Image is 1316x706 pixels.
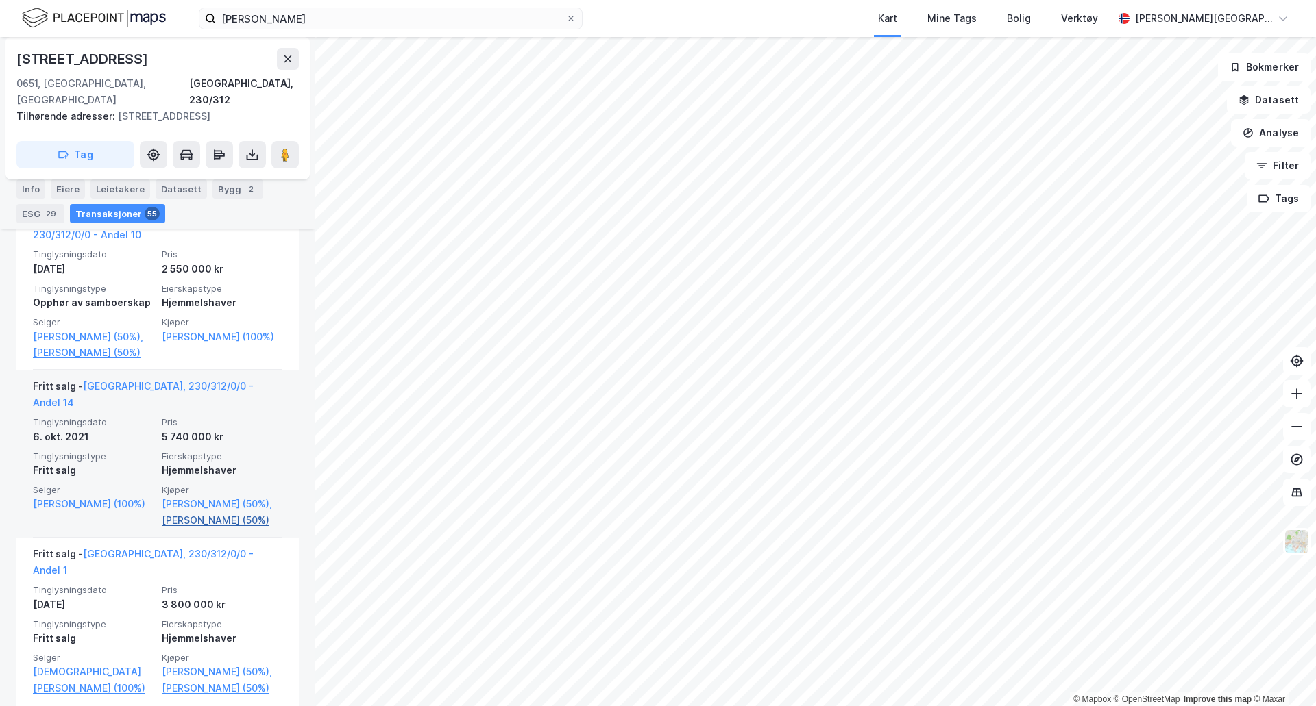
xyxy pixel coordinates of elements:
div: Transaksjoner [70,204,165,223]
div: [GEOGRAPHIC_DATA], 230/312 [189,75,299,108]
div: Hjemmelshaver [162,294,282,311]
a: [PERSON_NAME] (50%) [33,344,154,361]
a: [GEOGRAPHIC_DATA], 230/312/0/0 - Andel 14 [33,380,254,408]
div: Fritt salg - [33,546,282,584]
a: [PERSON_NAME] (50%) [162,680,282,696]
div: Kontrollprogram for chat [1247,640,1316,706]
span: Eierskapstype [162,283,282,294]
span: Tinglysningsdato [33,416,154,428]
div: 55 [145,207,160,220]
div: [DATE] [33,596,154,613]
iframe: Chat Widget [1247,640,1316,706]
span: Eierskapstype [162,618,282,630]
a: OpenStreetMap [1114,694,1180,704]
button: Analyse [1231,119,1311,147]
div: [DATE] [33,261,154,277]
div: 0651, [GEOGRAPHIC_DATA], [GEOGRAPHIC_DATA] [16,75,189,108]
div: Verktøy [1061,10,1098,27]
a: [PERSON_NAME] (50%), [33,329,154,345]
div: Datasett [156,179,207,199]
span: Pris [162,416,282,428]
span: Tinglysningsdato [33,249,154,260]
a: Improve this map [1184,694,1252,704]
input: Søk på adresse, matrikkel, gårdeiere, leietakere eller personer [216,8,565,29]
div: Info [16,179,45,199]
span: Tinglysningstype [33,451,154,462]
a: [GEOGRAPHIC_DATA], 230/312/0/0 - Andel 1 [33,548,254,576]
span: Tinglysningstype [33,618,154,630]
div: Eiere [51,179,85,199]
span: Selger [33,484,154,496]
div: ESG [16,204,64,223]
a: Mapbox [1073,694,1111,704]
div: 2 550 000 kr [162,261,282,277]
a: [PERSON_NAME] (50%), [162,496,282,512]
div: Opphør av samboerskap [33,294,154,311]
span: Kjøper [162,484,282,496]
img: Z [1284,529,1310,555]
button: Datasett [1227,86,1311,114]
div: [STREET_ADDRESS] [16,108,288,125]
a: [DEMOGRAPHIC_DATA][PERSON_NAME] (100%) [33,664,154,696]
div: 5 740 000 kr [162,429,282,445]
span: Selger [33,652,154,664]
a: [PERSON_NAME] (50%), [162,664,282,680]
span: Tilhørende adresser: [16,110,118,122]
span: Selger [33,316,154,328]
button: Tag [16,141,134,168]
div: 2 [244,182,258,196]
a: [PERSON_NAME] (50%) [162,512,282,529]
div: Leietakere [90,179,150,199]
div: 3 800 000 kr [162,596,282,613]
div: Fritt salg [33,462,154,479]
div: Fritt salg - [33,378,282,416]
div: Bygg [212,179,263,199]
span: Kjøper [162,316,282,328]
div: Mine Tags [927,10,977,27]
span: Pris [162,249,282,260]
div: Fritt salg [33,630,154,646]
span: Pris [162,584,282,596]
span: Tinglysningstype [33,283,154,294]
button: Tags [1247,185,1311,212]
a: [PERSON_NAME] (100%) [162,329,282,345]
div: [STREET_ADDRESS] [16,48,151,70]
div: Hjemmelshaver [162,630,282,646]
button: Filter [1245,152,1311,179]
span: Tinglysningsdato [33,584,154,596]
div: Opphør av samboerskap - [33,210,282,249]
div: Kart [878,10,897,27]
div: 6. okt. 2021 [33,429,154,445]
a: [PERSON_NAME] (100%) [33,496,154,512]
button: Bokmerker [1218,53,1311,81]
span: Eierskapstype [162,451,282,462]
div: Bolig [1007,10,1031,27]
div: Hjemmelshaver [162,462,282,479]
img: logo.f888ab2527a4732fd821a326f86c7f29.svg [22,6,166,30]
div: [PERSON_NAME][GEOGRAPHIC_DATA] [1135,10,1272,27]
span: Kjøper [162,652,282,664]
div: 29 [43,207,59,220]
